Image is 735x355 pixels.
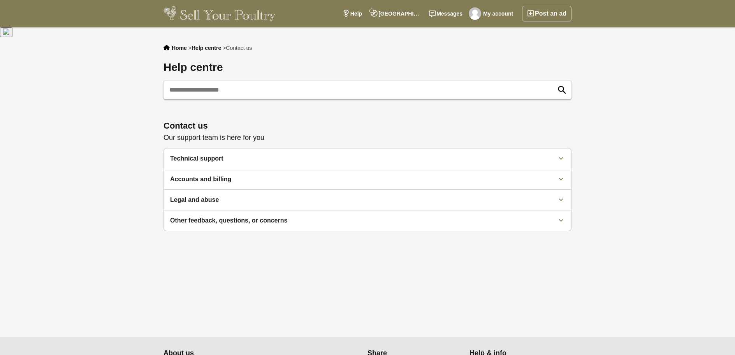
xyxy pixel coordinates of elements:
a: Home [172,45,187,51]
a: Messages [425,6,467,21]
h2: Contact us [164,121,571,131]
a: [GEOGRAPHIC_DATA], [GEOGRAPHIC_DATA] [366,6,425,21]
li: > [188,45,221,51]
span: Contact us [226,45,252,51]
li: > [223,45,252,51]
a: My account [467,6,517,21]
a: Help [338,6,366,21]
h2: Our support team is here for you [164,133,571,142]
a: Other feedback, questions, or concerns [164,210,571,231]
a: Post an ad [522,6,571,21]
img: Abungy [469,7,481,20]
button: Search [554,81,571,99]
a: Accounts and billing [164,169,571,189]
a: Legal and abuse [164,190,571,210]
a: Technical support [164,148,571,169]
img: Sell Your Poultry [164,6,275,21]
a: Help centre [192,45,221,51]
div: Technical support [170,155,547,162]
div: Legal and abuse [170,196,547,204]
h1: Help centre [164,61,571,74]
img: logo.svg [3,28,9,35]
div: Accounts and billing [170,175,547,183]
div: Other feedback, questions, or concerns [170,217,547,224]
